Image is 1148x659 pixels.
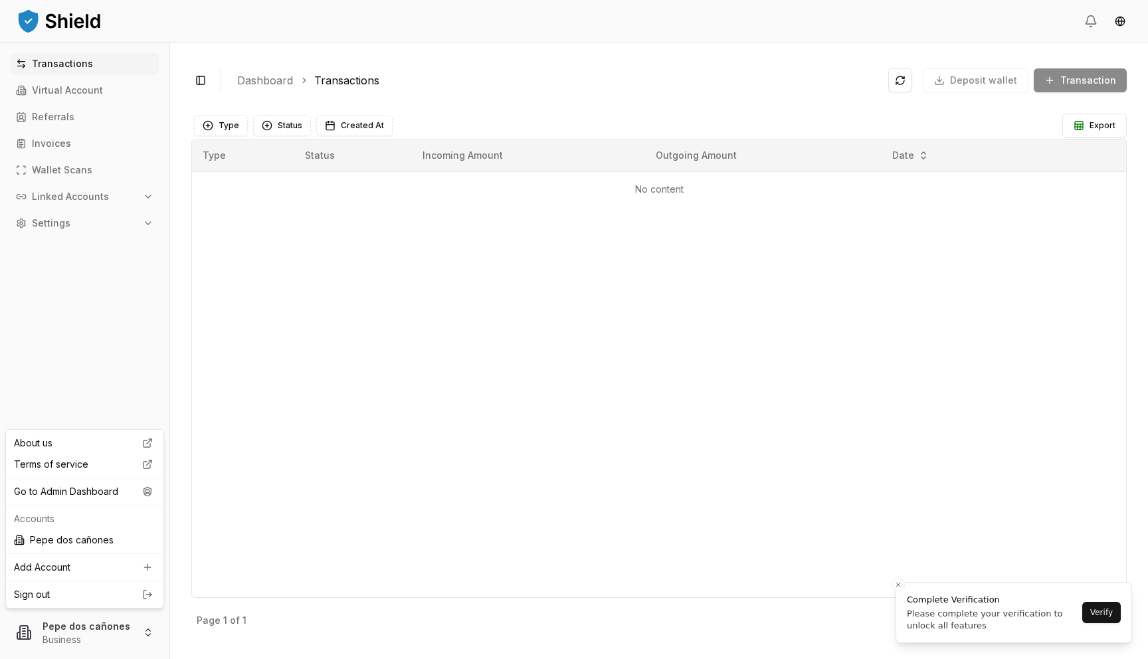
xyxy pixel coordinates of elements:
a: Add Account [9,557,161,578]
a: Terms of service [9,454,161,475]
div: Pepe dos cañones [9,529,161,551]
a: About us [9,432,161,454]
p: Accounts [14,512,155,525]
a: Sign out [14,588,155,601]
div: Go to Admin Dashboard [9,481,161,502]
